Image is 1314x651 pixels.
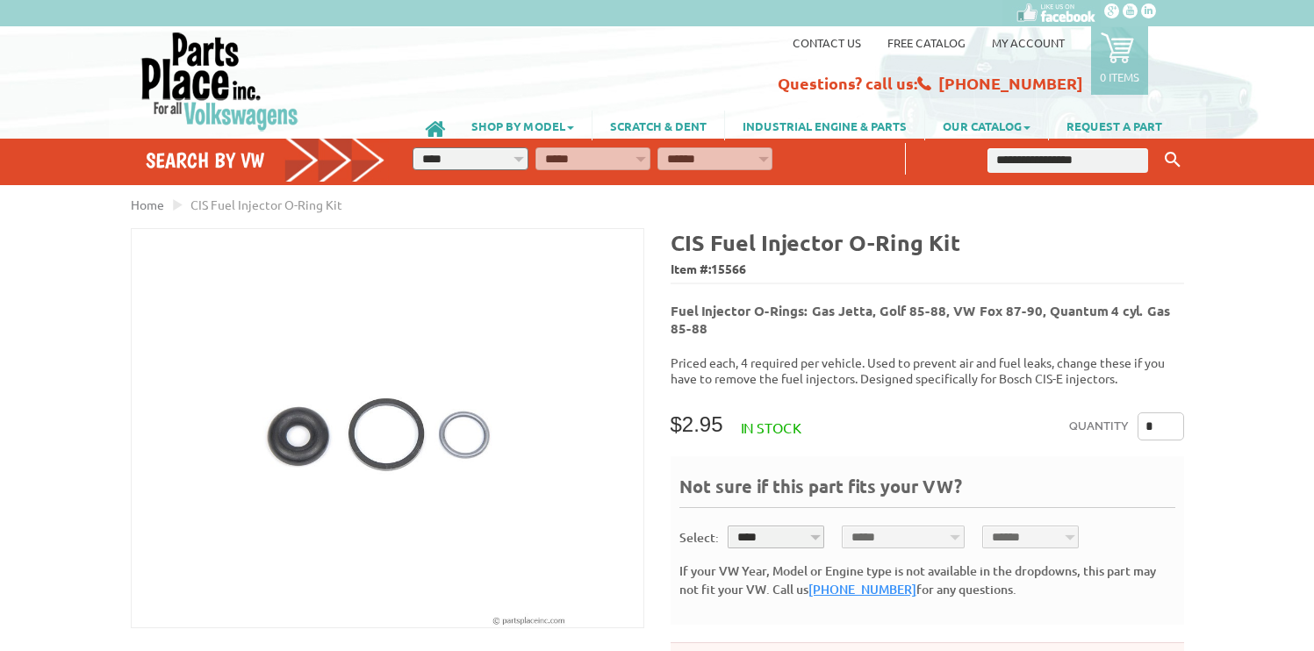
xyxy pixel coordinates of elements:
div: If your VW Year, Model or Engine type is not available in the dropdowns, this part may not fit yo... [679,562,1175,598]
span: In stock [741,418,801,436]
a: 0 items [1091,26,1148,95]
label: Quantity [1069,412,1129,440]
a: Contact us [793,35,861,50]
p: 0 items [1100,69,1139,84]
a: [PHONE_NUMBER] [808,581,916,597]
a: SHOP BY MODEL [454,111,592,140]
img: Parts Place Inc! [140,31,300,132]
img: CIS Fuel Injector O-Ring Kit [132,229,643,627]
a: My Account [992,35,1065,50]
span: Item #: [671,257,1184,283]
a: INDUSTRIAL ENGINE & PARTS [725,111,924,140]
b: CIS Fuel Injector O-Ring Kit [671,228,960,256]
p: Priced each, 4 required per vehicle. Used to prevent air and fuel leaks, change these if you have... [671,354,1184,386]
span: CIS Fuel Injector O-Ring Kit [190,197,342,212]
a: OUR CATALOG [925,111,1048,140]
b: Fuel Injector O-Rings: Gas Jetta, Golf 85-88, VW Fox 87-90, Quantum 4 cyl. Gas 85-88 [671,302,1170,337]
div: Select: [679,528,719,547]
div: Not sure if this part fits your VW? [679,474,1175,508]
span: 15566 [711,261,746,276]
a: SCRATCH & DENT [592,111,724,140]
a: Free Catalog [887,35,966,50]
button: Keyword Search [1160,146,1186,175]
a: Home [131,197,164,212]
a: REQUEST A PART [1049,111,1180,140]
h4: Search by VW [146,147,386,173]
span: $2.95 [671,412,723,436]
